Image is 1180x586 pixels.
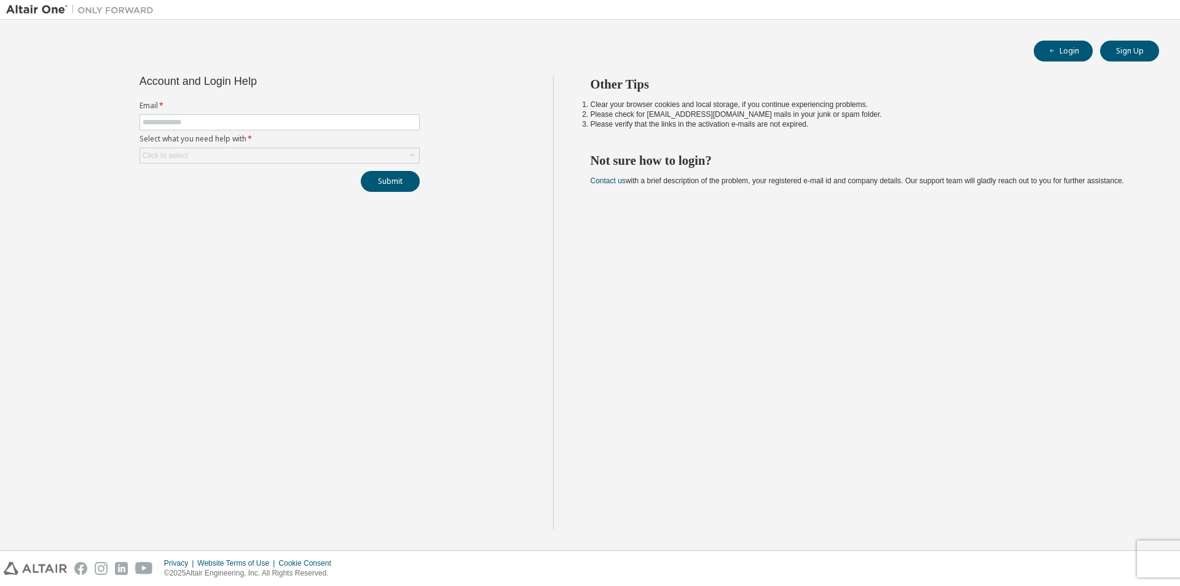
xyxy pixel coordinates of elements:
div: Account and Login Help [140,76,364,86]
img: instagram.svg [95,562,108,575]
div: Website Terms of Use [197,558,278,568]
button: Sign Up [1100,41,1159,61]
div: Click to select [143,151,188,160]
button: Submit [361,171,420,192]
label: Email [140,101,420,111]
label: Select what you need help with [140,134,420,144]
img: linkedin.svg [115,562,128,575]
img: youtube.svg [135,562,153,575]
span: with a brief description of the problem, your registered e-mail id and company details. Our suppo... [591,176,1124,185]
a: Contact us [591,176,626,185]
h2: Other Tips [591,76,1138,92]
button: Login [1034,41,1093,61]
li: Please check for [EMAIL_ADDRESS][DOMAIN_NAME] mails in your junk or spam folder. [591,109,1138,119]
h2: Not sure how to login? [591,152,1138,168]
img: Altair One [6,4,160,16]
div: Privacy [164,558,197,568]
li: Clear your browser cookies and local storage, if you continue experiencing problems. [591,100,1138,109]
div: Cookie Consent [278,558,338,568]
li: Please verify that the links in the activation e-mails are not expired. [591,119,1138,129]
img: facebook.svg [74,562,87,575]
img: altair_logo.svg [4,562,67,575]
p: © 2025 Altair Engineering, Inc. All Rights Reserved. [164,568,339,579]
div: Click to select [140,148,419,163]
